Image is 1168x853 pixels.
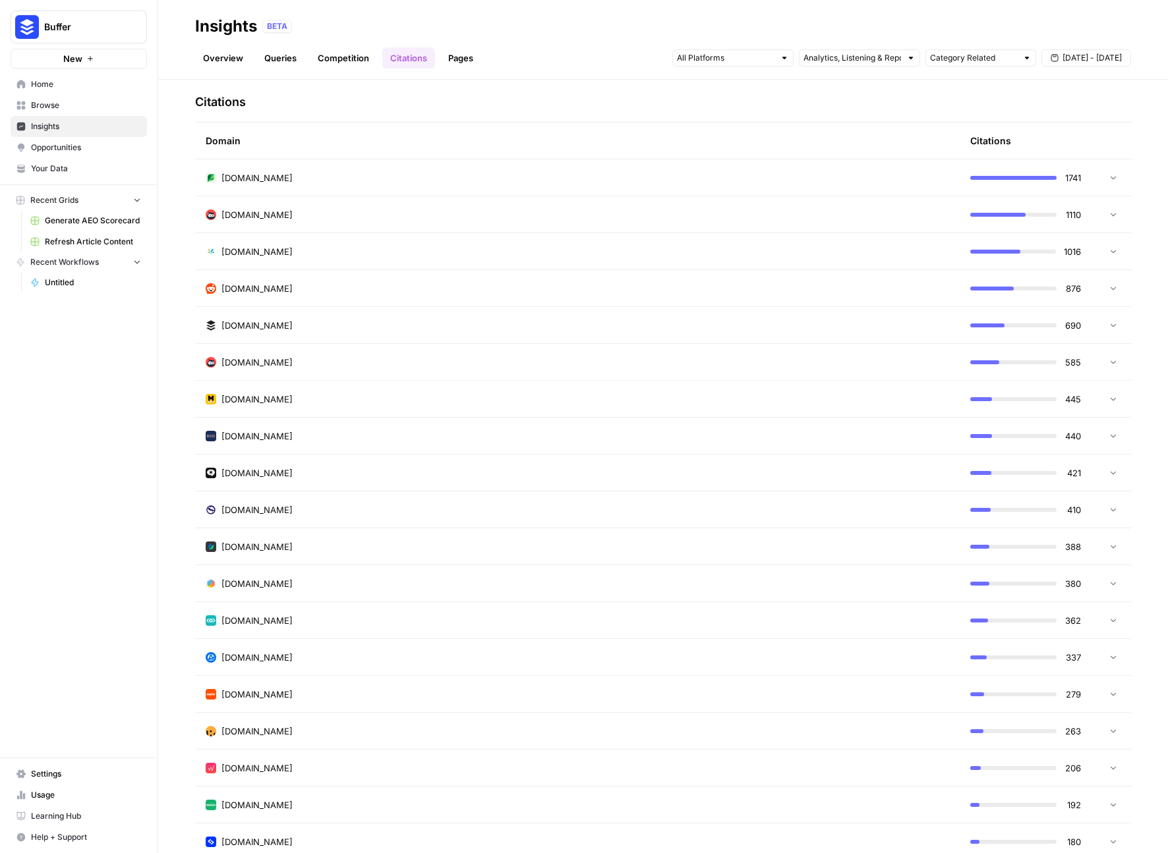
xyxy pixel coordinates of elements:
[206,726,216,736] img: yhjfvp0fz5xlygwo984n7f0xycaw
[1065,208,1081,221] span: 1110
[44,20,124,34] span: Buffer
[206,123,949,159] div: Domain
[24,231,147,252] a: Refresh Article Content
[221,688,293,701] span: [DOMAIN_NAME]
[930,51,1017,65] input: Category Related
[1065,429,1081,443] span: 440
[1065,761,1081,775] span: 206
[11,49,147,69] button: New
[206,431,216,441] img: pzk1lhi0xc78znqt3indz8kamyks
[206,246,216,257] img: zt6ofbgs4xs9urgdfg341wdjmvrt
[1065,835,1081,848] span: 180
[221,614,293,627] span: [DOMAIN_NAME]
[310,47,377,69] a: Competition
[1064,245,1081,258] span: 1016
[63,52,82,65] span: New
[221,356,293,369] span: [DOMAIN_NAME]
[11,763,147,784] a: Settings
[31,121,141,132] span: Insights
[31,789,141,801] span: Usage
[221,466,293,480] span: [DOMAIN_NAME]
[31,768,141,780] span: Settings
[11,137,147,158] a: Opportunities
[11,158,147,179] a: Your Data
[221,540,293,553] span: [DOMAIN_NAME]
[221,798,293,812] span: [DOMAIN_NAME]
[1041,49,1131,67] button: [DATE] - [DATE]
[11,784,147,806] a: Usage
[15,15,39,39] img: Buffer Logo
[24,210,147,231] a: Generate AEO Scorecard
[206,763,216,773] img: al2aei7g0qu41bzio6x175z20v0r
[11,95,147,116] a: Browse
[1065,540,1081,553] span: 388
[31,810,141,822] span: Learning Hub
[221,835,293,848] span: [DOMAIN_NAME]
[45,236,141,248] span: Refresh Article Content
[11,827,147,848] button: Help + Support
[31,142,141,153] span: Opportunities
[1065,171,1081,184] span: 1741
[1065,282,1081,295] span: 876
[30,194,78,206] span: Recent Grids
[11,11,147,43] button: Workspace: Buffer
[31,78,141,90] span: Home
[1065,688,1081,701] span: 279
[221,725,293,738] span: [DOMAIN_NAME]
[1065,725,1081,738] span: 263
[803,51,901,65] input: Analytics, Listening & Reporting Tools
[221,171,293,184] span: [DOMAIN_NAME]
[221,245,293,258] span: [DOMAIN_NAME]
[206,615,216,626] img: b2fa3mumlvi1t8apxhwiy55c796a
[45,215,141,227] span: Generate AEO Scorecard
[221,577,293,590] span: [DOMAIN_NAME]
[206,652,216,663] img: ptstvd85bgzaspyrq2tpyisfwhy7
[1065,798,1081,812] span: 192
[206,837,216,847] img: au871h0vab08j64ygkwnjemp9lfc
[31,831,141,843] span: Help + Support
[1065,651,1081,664] span: 337
[31,99,141,111] span: Browse
[11,74,147,95] a: Home
[1063,52,1122,64] span: [DATE] - [DATE]
[206,800,216,810] img: 3ppspfz3z10ca8amwk9koocdzfhb
[262,20,292,33] div: BETA
[31,163,141,175] span: Your Data
[1065,577,1081,590] span: 380
[206,394,216,404] img: thsh6qj6maty54s0flhxmayu9rx8
[24,272,147,293] a: Untitled
[221,393,293,406] span: [DOMAIN_NAME]
[11,116,147,137] a: Insights
[1065,614,1081,627] span: 362
[440,47,481,69] a: Pages
[1065,319,1081,332] span: 690
[206,357,216,368] img: d3o86dh9e5t52ugdlebkfaguyzqk
[195,16,257,37] div: Insights
[970,123,1011,159] div: Citations
[1065,503,1081,516] span: 410
[221,503,293,516] span: [DOMAIN_NAME]
[221,761,293,775] span: [DOMAIN_NAME]
[45,277,141,289] span: Untitled
[221,282,293,295] span: [DOMAIN_NAME]
[221,208,293,221] span: [DOMAIN_NAME]
[221,429,293,443] span: [DOMAIN_NAME]
[206,578,216,589] img: gqynd5wjy7yxicerps19q5rxkxpw
[206,209,216,220] img: f9wdnuntjsproid7dd2wz27iuclw
[256,47,305,69] a: Queries
[677,51,774,65] input: All Platforms
[382,47,435,69] a: Citations
[11,252,147,272] button: Recent Workflows
[1065,356,1081,369] span: 585
[206,468,216,478] img: 5dbivgp8iz0lxn3okfczrjo9gfn6
[206,505,216,515] img: myw6pwd8twxpls6agjkpsk0sxath
[221,651,293,664] span: [DOMAIN_NAME]
[1065,466,1081,480] span: 421
[1065,393,1081,406] span: 445
[195,47,251,69] a: Overview
[30,256,99,268] span: Recent Workflows
[206,283,216,294] img: m2cl2pnoess66jx31edqk0jfpcfn
[221,319,293,332] span: [DOMAIN_NAME]
[206,541,216,552] img: 484fc0jtnz1uj77o60apj4iaatbr
[11,806,147,827] a: Learning Hub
